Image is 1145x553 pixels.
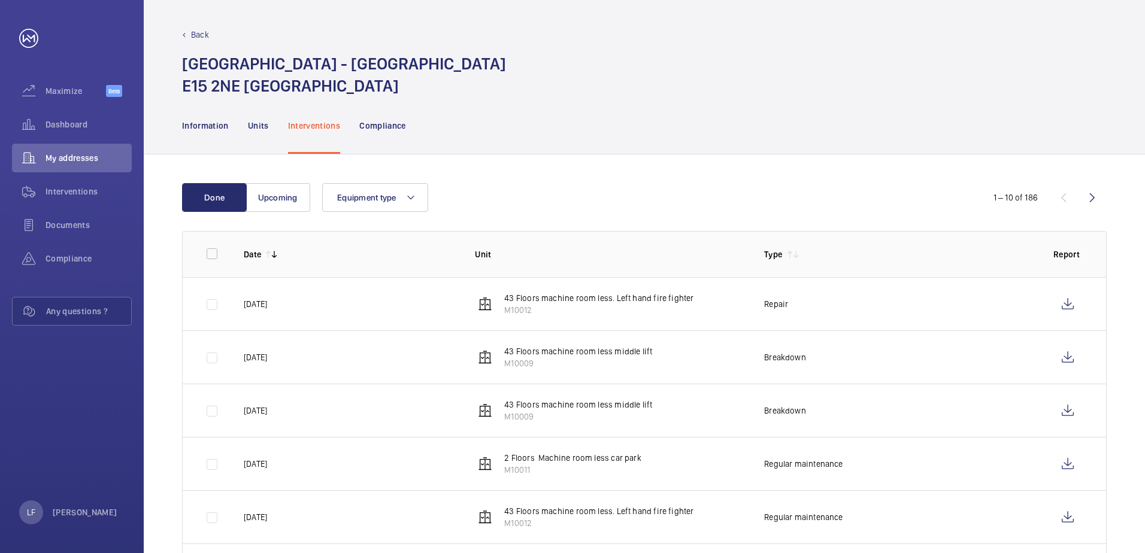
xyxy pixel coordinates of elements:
h1: [GEOGRAPHIC_DATA] - [GEOGRAPHIC_DATA] E15 2NE [GEOGRAPHIC_DATA] [182,53,506,97]
button: Equipment type [322,183,428,212]
p: Breakdown [764,351,806,363]
p: Regular maintenance [764,458,843,470]
span: Beta [106,85,122,97]
img: elevator.svg [478,297,492,311]
span: Any questions ? [46,305,131,317]
p: [DATE] [244,511,267,523]
span: Equipment type [337,193,396,202]
p: [DATE] [244,298,267,310]
p: 43 Floors machine room less middle lift [504,399,652,411]
p: Information [182,120,229,132]
span: Interventions [46,186,132,197]
span: Documents [46,219,132,231]
button: Upcoming [246,183,310,212]
p: 43 Floors machine room less middle lift [504,345,652,357]
p: M10011 [504,464,641,476]
p: 2 Floors Machine room less car park [504,452,641,464]
div: 1 – 10 of 186 [993,192,1038,203]
span: Dashboard [46,118,132,130]
p: [PERSON_NAME] [53,506,117,518]
p: M10009 [504,411,652,423]
p: M10012 [504,304,693,316]
button: Done [182,183,247,212]
p: Date [244,248,261,260]
p: Back [191,29,209,41]
p: Compliance [359,120,406,132]
p: [DATE] [244,405,267,417]
p: Breakdown [764,405,806,417]
p: Type [764,248,782,260]
p: Units [248,120,269,132]
p: Unit [475,248,745,260]
p: [DATE] [244,458,267,470]
span: My addresses [46,152,132,164]
p: Interventions [288,120,341,132]
p: 43 Floors machine room less. Left hand fire fighter [504,505,693,517]
p: LF [27,506,35,518]
p: M10009 [504,357,652,369]
p: Repair [764,298,788,310]
p: M10012 [504,517,693,529]
span: Maximize [46,85,106,97]
p: [DATE] [244,351,267,363]
img: elevator.svg [478,350,492,364]
img: elevator.svg [478,510,492,524]
p: Report [1053,248,1082,260]
p: Regular maintenance [764,511,843,523]
p: 43 Floors machine room less. Left hand fire fighter [504,292,693,304]
img: elevator.svg [478,457,492,471]
span: Compliance [46,253,132,265]
img: elevator.svg [478,403,492,418]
